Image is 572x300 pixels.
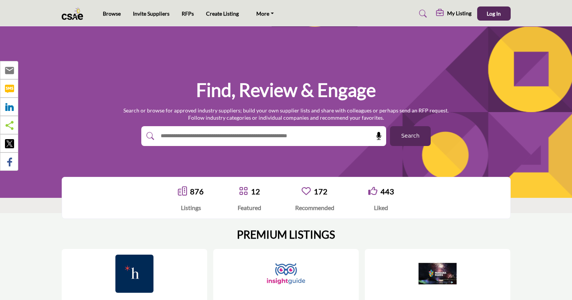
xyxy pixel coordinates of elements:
img: Honest Agency [115,255,153,293]
i: Go to Liked [368,186,377,196]
a: RFPs [182,10,194,17]
a: Search [412,8,432,20]
div: Liked [368,203,394,212]
a: Browse [103,10,121,17]
img: Insight Guide [267,255,305,293]
a: 12 [251,187,260,196]
img: Site Logo [62,7,87,20]
p: Search or browse for approved industry suppliers; build your own supplier lists and share with co... [123,107,449,122]
h1: Find, Review & Engage [196,78,376,102]
span: Search [401,132,419,140]
a: More [251,8,279,19]
a: Go to Featured [239,186,248,197]
h5: My Listing [447,10,471,17]
span: Log In [487,10,501,17]
button: Log In [477,6,511,21]
a: Invite Suppliers [133,10,169,17]
div: My Listing [436,9,471,18]
img: Niagara Parks Commissio... [419,255,457,293]
h2: PREMIUM LISTINGS [237,228,335,241]
a: Create Listing [206,10,239,17]
div: Recommended [295,203,334,212]
a: 876 [190,187,204,196]
div: Listings [178,203,204,212]
a: Go to Recommended [302,186,311,197]
div: Featured [238,203,261,212]
a: 443 [380,187,394,196]
a: 172 [314,187,328,196]
button: Search [390,126,431,146]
